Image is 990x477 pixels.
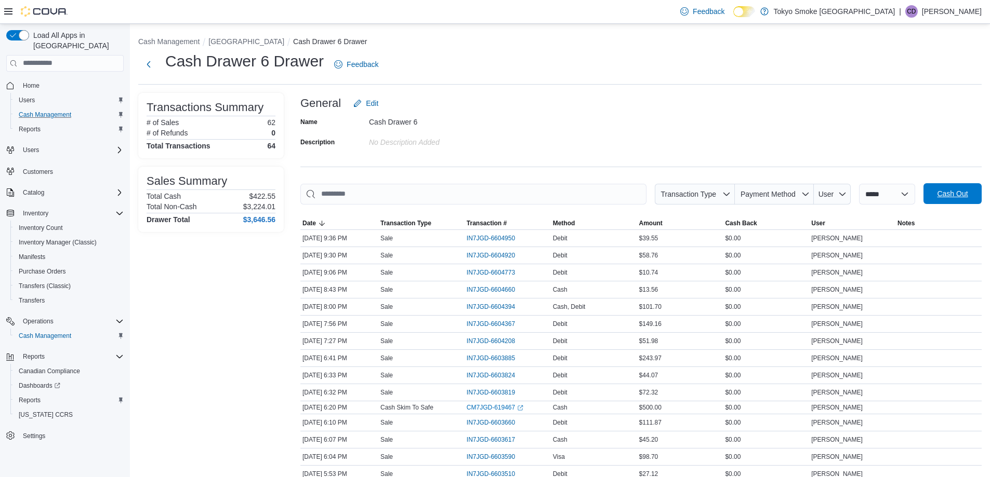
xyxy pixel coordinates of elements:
[165,51,324,72] h1: Cash Drawer 6 Drawer
[723,266,809,279] div: $0.00
[19,396,41,404] span: Reports
[19,429,124,442] span: Settings
[15,330,124,342] span: Cash Management
[723,386,809,399] div: $0.00
[10,264,128,279] button: Purchase Orders
[300,249,378,262] div: [DATE] 9:30 PM
[723,249,809,262] div: $0.00
[138,36,982,49] nav: An example of EuiBreadcrumbs
[15,365,84,377] a: Canadian Compliance
[366,98,378,108] span: Edit
[19,96,35,104] span: Users
[814,184,851,205] button: User
[723,318,809,330] div: $0.00
[19,332,71,340] span: Cash Management
[380,371,393,379] p: Sale
[723,217,809,229] button: Cash Back
[723,301,809,313] div: $0.00
[15,408,77,421] a: [US_STATE] CCRS
[15,280,75,292] a: Transfers (Classic)
[723,416,809,429] div: $0.00
[735,184,814,205] button: Payment Method
[553,268,567,277] span: Debit
[551,217,637,229] button: Method
[467,266,525,279] button: IN7JGD-6604773
[23,81,39,90] span: Home
[467,453,515,461] span: IN7JGD-6603590
[300,401,378,414] div: [DATE] 6:20 PM
[723,352,809,364] div: $0.00
[15,222,67,234] a: Inventory Count
[23,352,45,361] span: Reports
[923,183,982,204] button: Cash Out
[147,101,263,114] h3: Transactions Summary
[19,165,124,178] span: Customers
[467,303,515,311] span: IN7JGD-6604394
[300,369,378,381] div: [DATE] 6:33 PM
[15,294,49,307] a: Transfers
[19,381,60,390] span: Dashboards
[19,166,57,178] a: Customers
[467,352,525,364] button: IN7JGD-6603885
[380,435,393,444] p: Sale
[811,337,863,345] span: [PERSON_NAME]
[2,428,128,443] button: Settings
[937,188,968,199] span: Cash Out
[899,5,901,18] p: |
[639,388,658,397] span: $72.32
[723,283,809,296] div: $0.00
[639,371,658,379] span: $44.07
[10,329,128,343] button: Cash Management
[10,279,128,293] button: Transfers (Classic)
[15,265,70,278] a: Purchase Orders
[553,219,575,227] span: Method
[467,369,525,381] button: IN7JGD-6603824
[467,318,525,330] button: IN7JGD-6604367
[639,303,662,311] span: $101.70
[300,335,378,347] div: [DATE] 7:27 PM
[300,433,378,446] div: [DATE] 6:07 PM
[147,175,227,187] h3: Sales Summary
[243,215,275,224] h4: $3,646.56
[467,418,515,427] span: IN7JGD-6603660
[922,5,982,18] p: [PERSON_NAME]
[741,190,796,198] span: Payment Method
[300,118,318,126] label: Name
[15,222,124,234] span: Inventory Count
[467,249,525,262] button: IN7JGD-6604920
[10,122,128,137] button: Reports
[300,301,378,313] div: [DATE] 8:00 PM
[467,232,525,244] button: IN7JGD-6604950
[23,317,54,325] span: Operations
[467,234,515,242] span: IN7JGD-6604950
[23,432,45,440] span: Settings
[19,315,124,328] span: Operations
[907,5,916,18] span: CD
[300,416,378,429] div: [DATE] 6:10 PM
[19,315,58,328] button: Operations
[380,354,393,362] p: Sale
[553,403,567,412] span: Cash
[733,17,734,18] span: Dark Mode
[725,219,757,227] span: Cash Back
[300,184,646,205] input: This is a search bar. As you type, the results lower in the page will automatically filter.
[19,207,124,220] span: Inventory
[637,217,723,229] button: Amount
[300,318,378,330] div: [DATE] 7:56 PM
[249,192,275,200] p: $422.55
[300,97,341,110] h3: General
[553,303,586,311] span: Cash, Debit
[811,403,863,412] span: [PERSON_NAME]
[2,349,128,364] button: Reports
[553,418,567,427] span: Debit
[467,354,515,362] span: IN7JGD-6603885
[467,320,515,328] span: IN7JGD-6604367
[380,219,431,227] span: Transaction Type
[380,234,393,242] p: Sale
[19,79,124,92] span: Home
[467,285,515,294] span: IN7JGD-6604660
[895,217,982,229] button: Notes
[267,118,275,127] p: 62
[6,74,124,470] nav: Complex example
[19,224,63,232] span: Inventory Count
